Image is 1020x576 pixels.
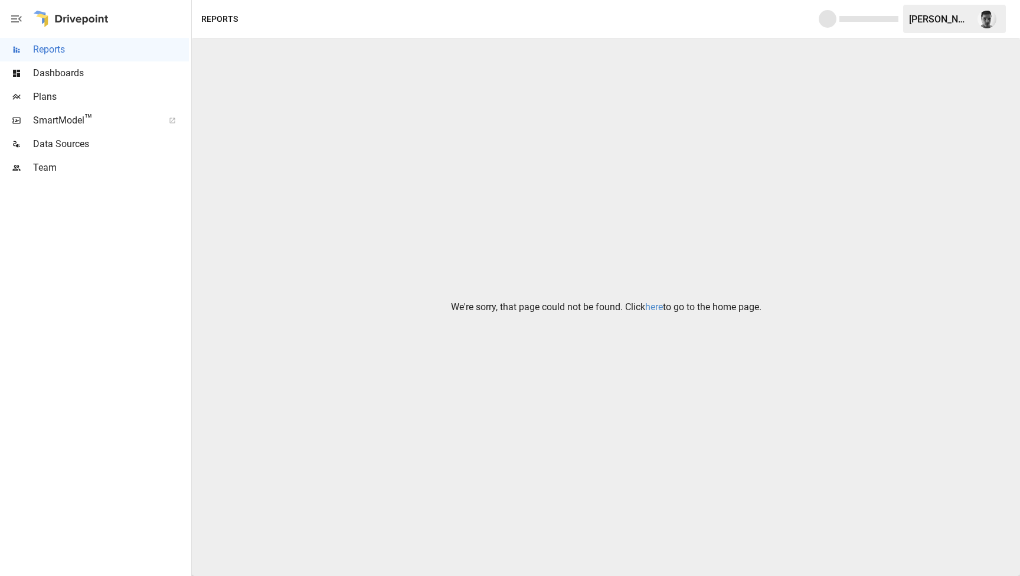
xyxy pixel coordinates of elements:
div: [PERSON_NAME] [909,14,970,25]
button: Lucas Nofal [970,2,1003,35]
span: ™ [84,112,93,126]
span: Plans [33,90,189,104]
span: Dashboards [33,66,189,80]
a: here [645,301,663,313]
span: Team [33,161,189,175]
img: Lucas Nofal [977,9,996,28]
span: SmartModel [33,113,156,128]
span: Data Sources [33,137,189,151]
p: We're sorry, that page could not be found. Click to go to the home page. [451,300,761,314]
span: Reports [33,43,189,57]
